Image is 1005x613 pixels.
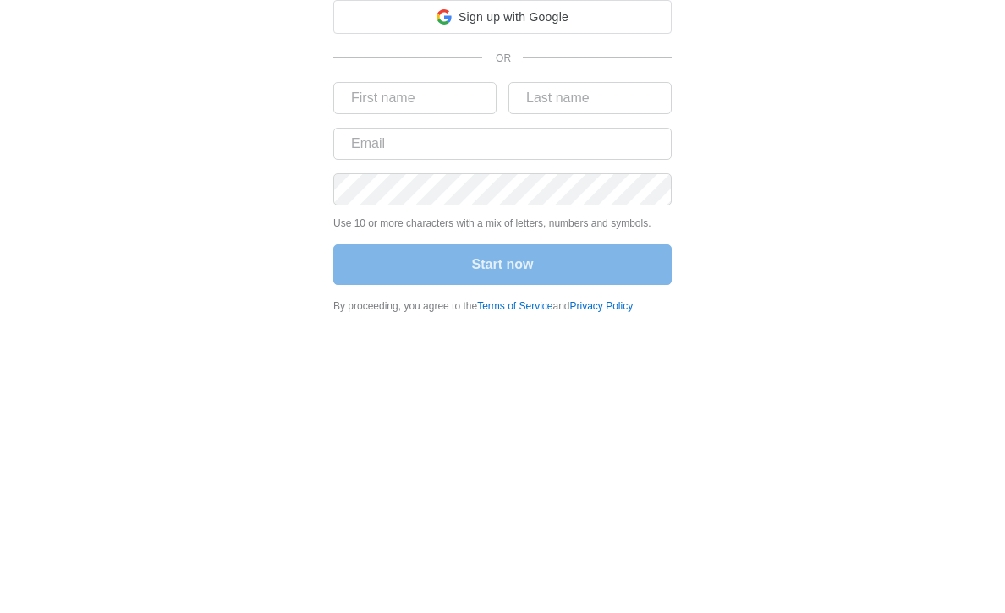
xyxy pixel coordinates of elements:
[333,216,672,231] p: Use 10 or more characters with a mix of letters, numbers and symbols.
[496,51,502,66] p: OR
[477,300,552,312] a: Terms of Service
[570,300,634,312] a: Privacy Policy
[333,298,672,314] div: By proceeding, you agree to the and
[333,128,672,160] input: Email
[508,82,672,114] input: Last name
[333,82,497,114] input: First name
[459,8,568,26] span: Sign up with Google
